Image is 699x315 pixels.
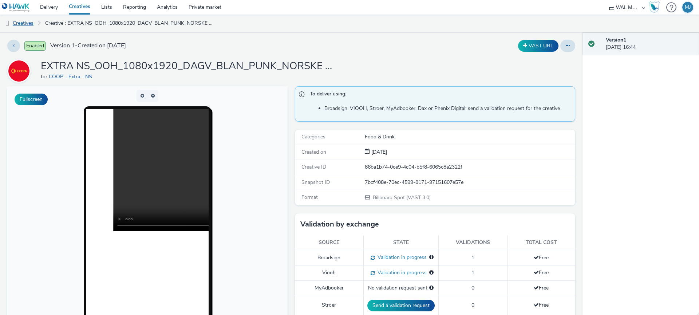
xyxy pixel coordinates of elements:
[507,235,575,250] th: Total cost
[24,41,46,51] span: Enabled
[516,40,560,52] div: Duplicate the creative as a VAST URL
[534,254,549,261] span: Free
[534,269,549,276] span: Free
[301,133,325,140] span: Categories
[429,284,434,292] div: Please select a deal below and click on Send to send a validation request to MyAdbooker.
[365,164,574,171] div: 86ba1b74-0ce9-4c04-b5f8-6065c8a2322f
[301,164,326,170] span: Creative ID
[49,73,95,80] a: COOP - Extra - NS
[471,284,474,291] span: 0
[471,302,474,308] span: 0
[375,269,427,276] span: Validation in progress
[649,1,663,13] a: Hawk Academy
[7,67,33,74] a: COOP - Extra - NS
[295,265,363,281] td: Viooh
[365,133,574,141] div: Food & Drink
[471,269,474,276] span: 1
[370,149,387,156] div: Creation 26 September 2025, 16:44
[518,40,558,52] button: VAST URL
[42,15,216,32] a: Creative : EXTRA NS_OOH_1080x1920_DAGV_BLAN_PUNK_NORSKE KLASSIKERE 1_40_42_2025
[4,20,11,27] img: dooh
[367,300,435,311] button: Send a validation request
[685,2,691,13] div: MJ
[375,254,427,261] span: Validation in progress
[295,281,363,296] td: MyAdbooker
[370,149,387,155] span: [DATE]
[310,90,568,100] span: To deliver using:
[41,73,49,80] span: for
[606,36,626,43] strong: Version 1
[295,296,363,315] td: Stroer
[50,42,126,50] span: Version 1 - Created on [DATE]
[295,235,363,250] th: Source
[41,59,332,73] h1: EXTRA NS_OOH_1080x1920_DAGV_BLAN_PUNK_NORSKE KLASSIKERE 1_40_42_2025
[301,179,330,186] span: Snapshot ID
[471,254,474,261] span: 1
[2,3,30,12] img: undefined Logo
[534,284,549,291] span: Free
[365,179,574,186] div: 7bcf408e-70ec-4599-8171-97151607e57e
[15,94,48,105] button: Fullscreen
[300,219,379,230] h3: Validation by exchange
[324,105,571,112] li: Broadsign, VIOOH, Stroer, MyAdbooker, Dax or Phenix Digital: send a validation request for the cr...
[438,235,507,250] th: Validations
[363,235,438,250] th: State
[372,194,431,201] span: Billboard Spot (VAST 3.0)
[301,194,318,201] span: Format
[295,250,363,265] td: Broadsign
[301,149,326,155] span: Created on
[8,60,29,82] img: COOP - Extra - NS
[606,36,693,51] div: [DATE] 16:44
[534,302,549,308] span: Free
[367,284,435,292] div: No validation request sent
[649,1,660,13] img: Hawk Academy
